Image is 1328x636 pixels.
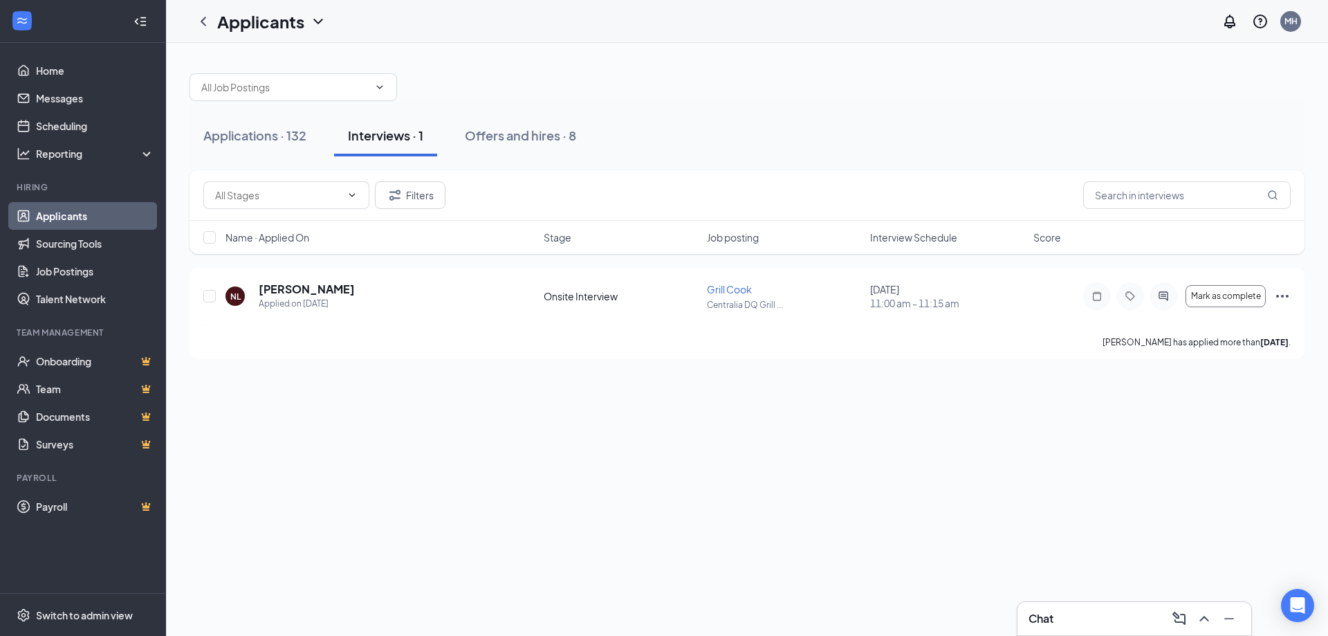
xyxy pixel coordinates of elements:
div: Onsite Interview [544,289,699,303]
span: Score [1033,230,1061,244]
svg: ChevronDown [374,82,385,93]
a: OnboardingCrown [36,347,154,375]
svg: MagnifyingGlass [1267,190,1278,201]
div: NL [230,291,241,302]
h5: [PERSON_NAME] [259,282,355,297]
button: ComposeMessage [1168,608,1190,630]
a: Sourcing Tools [36,230,154,257]
div: Interviews · 1 [348,127,423,144]
span: Grill Cook [707,283,752,296]
div: Open Intercom Messenger [1281,589,1314,622]
svg: ChevronDown [347,190,358,201]
a: SurveysCrown [36,430,154,458]
button: Filter Filters [375,181,445,209]
svg: ActiveChat [1155,291,1172,302]
a: PayrollCrown [36,493,154,520]
input: All Job Postings [201,80,369,95]
span: Mark as complete [1191,291,1261,301]
div: Reporting [36,147,155,161]
svg: ChevronDown [310,13,326,30]
span: Job posting [707,230,759,244]
a: TeamCrown [36,375,154,403]
a: DocumentsCrown [36,403,154,430]
div: Switch to admin view [36,608,133,622]
div: [DATE] [870,282,1025,310]
div: Payroll [17,472,151,484]
b: [DATE] [1260,337,1289,347]
div: Hiring [17,181,151,193]
input: Search in interviews [1083,181,1291,209]
span: 11:00 am - 11:15 am [870,296,1025,310]
a: Home [36,57,154,84]
svg: Settings [17,608,30,622]
h1: Applicants [217,10,304,33]
div: MH [1284,15,1298,27]
span: Interview Schedule [870,230,957,244]
span: Stage [544,230,571,244]
p: Centralia DQ Grill ... [707,299,862,311]
a: Talent Network [36,285,154,313]
button: ChevronUp [1193,608,1215,630]
div: Applications · 132 [203,127,306,144]
a: Scheduling [36,112,154,140]
svg: ComposeMessage [1171,610,1188,627]
a: Applicants [36,202,154,230]
button: Mark as complete [1186,285,1266,307]
svg: Collapse [133,15,147,28]
div: Team Management [17,327,151,338]
div: Applied on [DATE] [259,297,355,311]
svg: Minimize [1221,610,1237,627]
svg: Notifications [1221,13,1238,30]
svg: Note [1089,291,1105,302]
h3: Chat [1029,611,1053,626]
svg: Tag [1122,291,1138,302]
button: Minimize [1218,608,1240,630]
svg: ChevronUp [1196,610,1212,627]
span: Name · Applied On [225,230,309,244]
svg: Filter [387,187,403,203]
svg: QuestionInfo [1252,13,1269,30]
a: Messages [36,84,154,112]
svg: Analysis [17,147,30,161]
p: [PERSON_NAME] has applied more than . [1103,336,1291,348]
a: Job Postings [36,257,154,285]
svg: ChevronLeft [195,13,212,30]
div: Offers and hires · 8 [465,127,576,144]
svg: WorkstreamLogo [15,14,29,28]
input: All Stages [215,188,341,203]
svg: Ellipses [1274,288,1291,305]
